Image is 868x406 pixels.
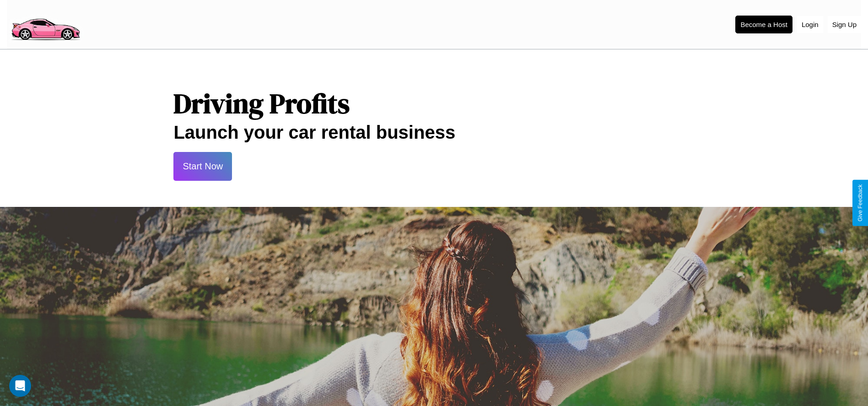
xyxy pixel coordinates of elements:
button: Start Now [173,152,232,181]
h1: Driving Profits [173,85,694,122]
button: Login [797,16,823,33]
button: Sign Up [828,16,861,33]
h2: Launch your car rental business [173,122,694,143]
div: Open Intercom Messenger [9,375,31,397]
img: logo [7,5,84,43]
button: Become a Host [735,16,793,33]
div: Give Feedback [857,184,863,222]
